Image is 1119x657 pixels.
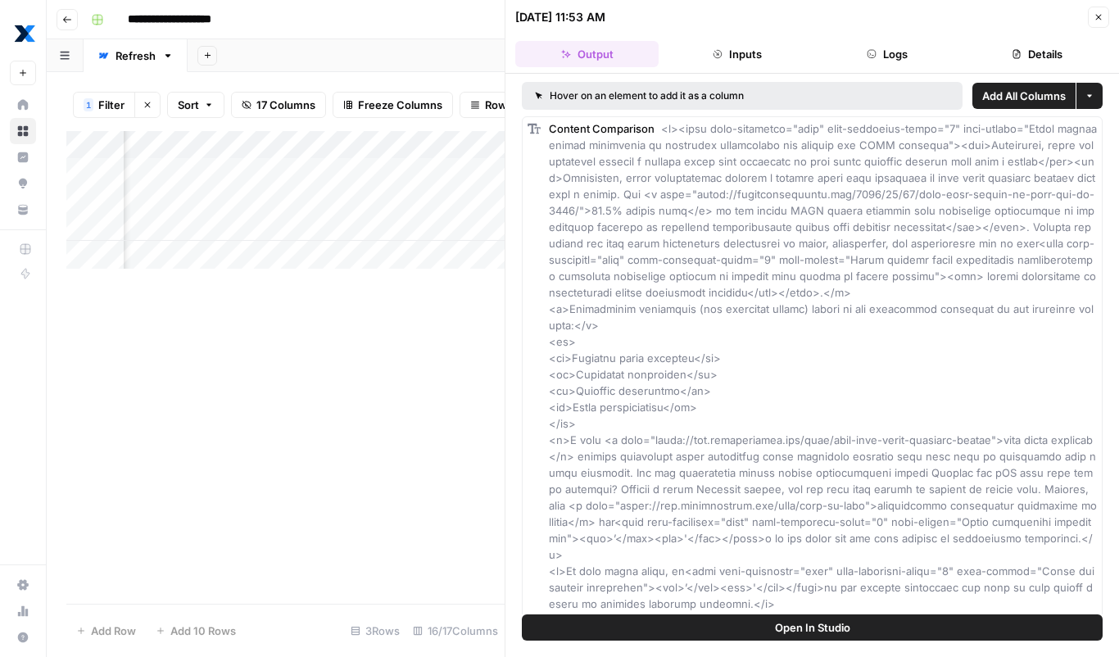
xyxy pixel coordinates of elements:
span: Freeze Columns [358,97,442,113]
a: Refresh [84,39,188,72]
a: Insights [10,144,36,170]
span: Filter [98,97,125,113]
span: 1 [86,98,91,111]
a: Settings [10,572,36,598]
button: Add 10 Rows [146,618,246,644]
span: Add Row [91,623,136,639]
span: Row Height [485,97,544,113]
a: Your Data [10,197,36,223]
span: 17 Columns [256,97,315,113]
a: Browse [10,118,36,144]
button: Add All Columns [972,83,1076,109]
button: Help + Support [10,624,36,650]
div: 16/17 Columns [406,618,505,644]
button: Freeze Columns [333,92,453,118]
span: Content Comparison [549,122,655,135]
button: Sort [167,92,224,118]
div: [DATE] 11:53 AM [515,9,605,25]
button: Logs [816,41,959,67]
span: Sort [178,97,199,113]
div: 1 [84,98,93,111]
span: Open In Studio [775,619,850,636]
button: Add Row [66,618,146,644]
div: 3 Rows [344,618,406,644]
button: Details [966,41,1109,67]
button: Open In Studio [522,614,1103,641]
div: Refresh [116,48,156,64]
a: Usage [10,598,36,624]
img: MaintainX Logo [10,19,39,48]
button: Output [515,41,659,67]
div: Hover on an element to add it as a column [535,88,847,103]
button: 1Filter [73,92,134,118]
button: Row Height [460,92,555,118]
a: Opportunities [10,170,36,197]
button: 17 Columns [231,92,326,118]
a: Home [10,92,36,118]
button: Workspace: MaintainX [10,13,36,54]
button: Inputs [665,41,809,67]
span: Add 10 Rows [170,623,236,639]
span: Add All Columns [982,88,1066,104]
